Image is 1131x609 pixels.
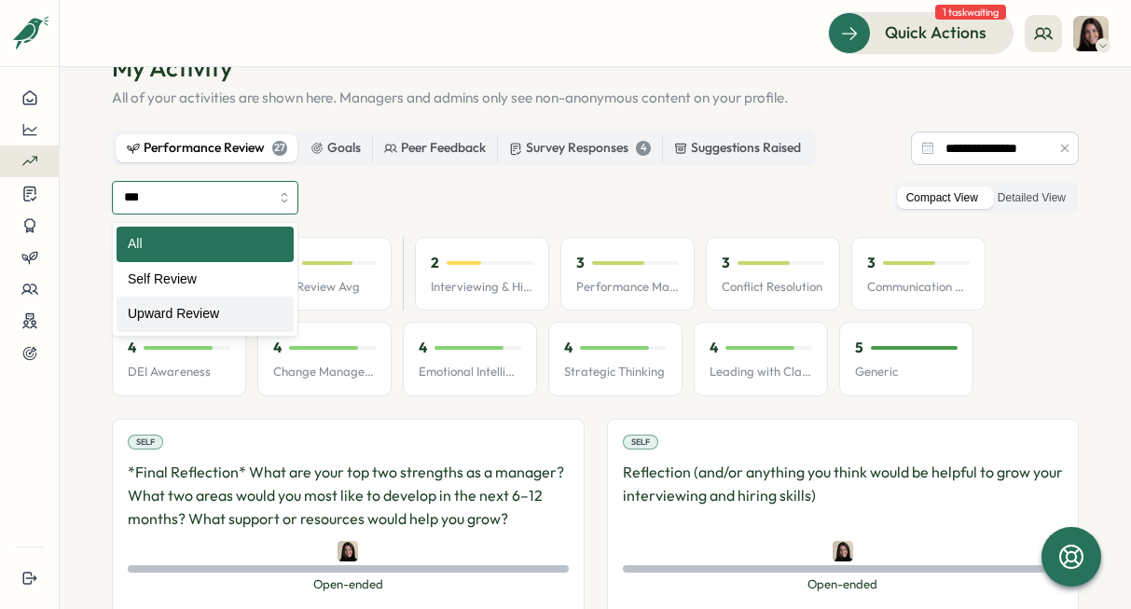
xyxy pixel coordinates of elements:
[710,364,812,381] p: Leading with Clarity & Confidence
[988,187,1075,210] label: Detailed View
[419,364,521,381] p: Emotional Intelligence
[273,364,376,381] p: Change Management
[710,338,718,358] p: 4
[833,541,853,561] img: Lauren Hymanson
[722,279,824,296] p: Conflict Resolution
[272,141,287,156] div: 27
[935,5,1006,20] span: 1 task waiting
[112,88,1079,108] p: All of your activities are shown here. Managers and admins only see non-anonymous content on your...
[855,338,863,358] p: 5
[128,435,163,450] div: Self
[855,364,958,381] p: Generic
[127,138,287,159] div: Performance Review
[117,297,294,332] div: Upward Review
[1073,16,1109,51] img: Lauren Hymanson
[273,338,282,358] p: 4
[509,138,651,159] div: Survey Responses
[867,279,970,296] p: Communication Skills
[897,187,987,210] label: Compact View
[431,279,533,296] p: Interviewing & Hiring
[310,138,361,159] div: Goals
[384,138,486,159] div: Peer Feedback
[623,461,1064,530] p: Reflection (and/or anything you think would be helpful to grow your interviewing and hiring skills)
[564,364,667,381] p: Strategic Thinking
[636,141,651,156] div: 4
[828,12,1014,53] button: Quick Actions
[128,338,136,358] p: 4
[273,279,376,296] p: Self Review Avg
[431,253,439,273] p: 2
[623,435,658,450] div: Self
[885,21,986,45] span: Quick Actions
[576,253,585,273] p: 3
[117,227,294,262] div: All
[867,253,876,273] p: 3
[128,364,230,381] p: DEI Awareness
[112,51,1079,84] h1: My Activity
[128,461,569,530] p: *Final Reflection* What are your top two strengths as a manager? What two areas would you most li...
[117,262,294,298] div: Self Review
[576,279,679,296] p: Performance Management
[722,253,730,273] p: 3
[564,338,572,358] p: 4
[623,576,1064,593] span: Open-ended
[674,138,801,159] div: Suggestions Raised
[338,541,358,561] img: Lauren Hymanson
[128,576,569,593] span: Open-ended
[419,338,427,358] p: 4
